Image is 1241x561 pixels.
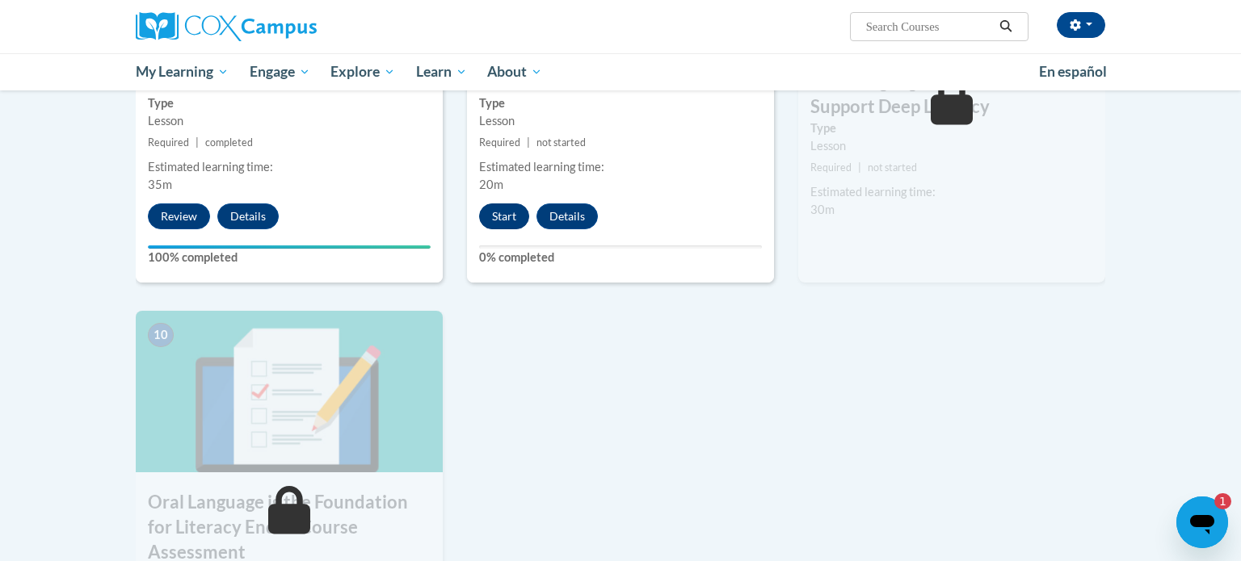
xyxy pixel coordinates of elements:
[798,69,1105,119] h3: Oral Language Routines that Support Deep Literacy
[1057,12,1105,38] button: Account Settings
[136,12,443,41] a: Cox Campus
[864,17,994,36] input: Search Courses
[406,53,477,90] a: Learn
[125,53,239,90] a: My Learning
[479,178,503,191] span: 20m
[148,203,210,229] button: Review
[1039,63,1107,80] span: En español
[536,203,598,229] button: Details
[858,161,861,174] span: |
[320,53,406,90] a: Explore
[148,112,431,130] div: Lesson
[810,119,1093,137] label: Type
[1199,493,1231,509] iframe: Number of unread messages
[148,136,189,149] span: Required
[994,17,1018,36] button: Search
[868,161,917,174] span: not started
[148,249,431,266] label: 100% completed
[111,53,1130,90] div: Main menu
[416,62,467,82] span: Learn
[239,53,321,90] a: Engage
[330,62,395,82] span: Explore
[148,323,174,347] span: 10
[810,183,1093,201] div: Estimated learning time:
[527,136,530,149] span: |
[217,203,279,229] button: Details
[479,136,520,149] span: Required
[136,12,317,41] img: Cox Campus
[148,245,431,249] div: Your progress
[136,311,443,472] img: Course Image
[479,94,762,112] label: Type
[810,137,1093,155] div: Lesson
[1176,496,1228,548] iframe: Button to launch messaging window, 1 unread message
[487,62,542,82] span: About
[196,136,199,149] span: |
[536,136,586,149] span: not started
[250,62,310,82] span: Engage
[810,203,835,216] span: 30m
[479,249,762,266] label: 0% completed
[148,94,431,112] label: Type
[148,158,431,176] div: Estimated learning time:
[477,53,553,90] a: About
[148,178,172,191] span: 35m
[810,161,852,174] span: Required
[205,136,253,149] span: completed
[479,203,529,229] button: Start
[479,112,762,130] div: Lesson
[1029,55,1117,89] a: En español
[136,62,229,82] span: My Learning
[479,158,762,176] div: Estimated learning time:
